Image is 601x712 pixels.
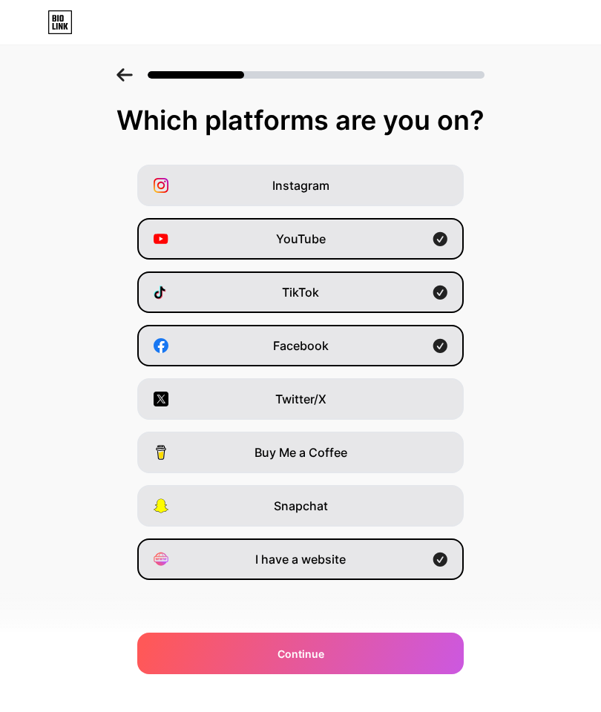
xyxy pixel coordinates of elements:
span: Buy Me a Coffee [254,444,347,461]
span: Continue [277,646,324,662]
span: I have a website [255,550,346,568]
div: Which platforms are you on? [15,105,586,135]
span: TikTok [282,283,319,301]
span: Facebook [273,337,329,355]
span: Twitter/X [275,390,326,408]
span: Instagram [272,177,329,194]
span: YouTube [276,230,326,248]
span: Snapchat [274,497,328,515]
